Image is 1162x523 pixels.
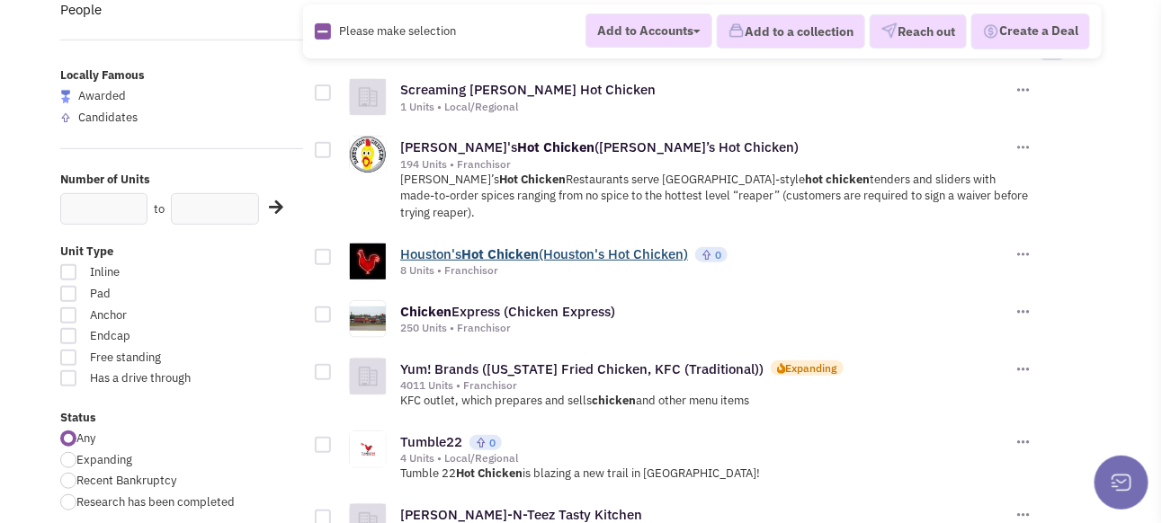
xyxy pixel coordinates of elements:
[728,22,745,39] img: icon-collection-lavender.png
[870,14,967,49] button: Reach out
[76,430,95,446] span: Any
[702,249,712,261] img: locallyfamous-upvote.png
[60,244,303,261] label: Unit Type
[400,378,1012,393] div: 4011 Units • Franchisor
[543,138,594,155] b: Chicken
[400,263,1012,278] div: 8 Units • Franchisor
[400,506,642,523] a: [PERSON_NAME]-N-Teez Tasty Kitchen
[78,88,126,103] span: Awarded
[971,13,1090,49] button: Create a Deal
[456,465,475,481] b: Hot
[78,307,228,324] span: Anchor
[76,494,235,510] span: Research has been completed
[400,81,656,98] a: Screaming [PERSON_NAME] Hot Chicken
[786,360,837,376] div: Expanding
[400,245,688,262] a: Houston'sHot Chicken(Houston's Hot Chicken)
[60,67,303,84] label: Locally Famous
[60,90,71,103] img: locallyfamous-largeicon.png
[826,172,870,187] b: chicken
[400,303,615,320] a: ChickenExpress (Chicken Express)
[487,245,539,262] b: Chicken
[76,452,132,467] span: Expanding
[805,172,823,187] b: hot
[400,157,1012,172] div: 194 Units • Franchisor
[400,465,1032,483] p: Tumble 22 is blazing a new trail in [GEOGRAPHIC_DATA]!
[76,473,176,488] span: Recent Bankruptcy
[592,393,636,408] b: chicken
[154,201,165,218] label: to
[461,245,484,262] b: Hot
[489,436,496,449] span: 0
[400,172,1032,222] p: [PERSON_NAME]’s Restaurants serve [GEOGRAPHIC_DATA]-style tenders and sliders with made-to-order ...
[78,110,138,125] span: Candidates
[476,437,487,448] img: locallyfamous-upvote.png
[400,138,799,155] a: [PERSON_NAME]'sHot Chicken([PERSON_NAME]’s Hot Chicken)
[60,410,303,427] label: Status
[717,14,865,49] button: Add to a collection
[339,22,456,38] span: Please make selection
[517,138,540,155] b: Hot
[400,321,1012,335] div: 250 Units • Franchisor
[400,100,1012,114] div: 1 Units • Local/Regional
[60,112,71,123] img: locallyfamous-upvote.png
[881,22,898,39] img: VectorPaper_Plane.png
[257,196,281,219] div: Search Nearby
[78,350,228,367] span: Free standing
[521,172,566,187] b: Chicken
[400,433,462,450] a: Tumble22
[60,1,102,18] a: People
[983,22,999,41] img: Deal-Dollar.png
[715,248,721,261] span: 0
[78,370,228,387] span: Has a drive through
[315,23,331,40] img: Rectangle.png
[60,172,303,189] label: Number of Units
[78,286,228,303] span: Pad
[78,264,228,281] span: Inline
[400,451,1012,465] div: 4 Units • Local/Regional
[400,303,451,320] b: Chicken
[400,393,1032,410] p: KFC outlet, which prepares and sells and other menu items
[78,328,228,345] span: Endcap
[478,465,523,481] b: Chicken
[400,360,764,377] a: Yum! Brands ([US_STATE] Fried Chicken, KFC (Traditional))
[499,172,518,187] b: Hot
[585,13,712,48] button: Add to Accounts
